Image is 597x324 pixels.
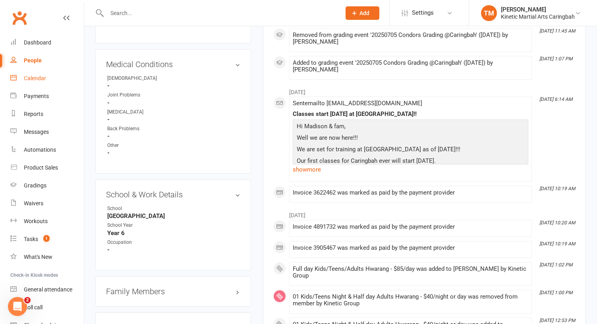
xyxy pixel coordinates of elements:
[10,8,29,28] a: Clubworx
[293,100,422,107] span: Sent email to [EMAIL_ADDRESS][DOMAIN_NAME]
[539,262,572,268] i: [DATE] 1:02 PM
[10,212,84,230] a: Workouts
[107,222,173,229] div: School Year
[24,236,38,242] div: Tasks
[24,254,52,260] div: What's New
[481,5,497,21] div: TM
[10,123,84,141] a: Messages
[107,142,173,149] div: Other
[293,111,528,118] div: Classes start [DATE] at [GEOGRAPHIC_DATA]!!
[104,8,335,19] input: Search...
[24,129,49,135] div: Messages
[107,246,240,253] strong: -
[539,318,575,323] i: [DATE] 12:53 PM
[107,91,173,99] div: Joint Problems
[10,159,84,177] a: Product Sales
[24,75,46,81] div: Calendar
[293,32,528,45] div: Removed from grading event '20250705 Condors Grading @Caringbah' ([DATE]) by [PERSON_NAME]
[24,57,42,64] div: People
[539,290,572,295] i: [DATE] 1:00 PM
[295,145,526,156] p: We are set for training at [GEOGRAPHIC_DATA] as of [DATE]!!!
[107,125,173,133] div: Back Problems
[359,10,369,16] span: Add
[295,133,526,145] p: Well we are now here!!!
[539,96,572,102] i: [DATE] 6:14 AM
[293,164,528,175] a: show more
[24,39,51,46] div: Dashboard
[107,133,240,140] strong: -
[106,287,240,296] h3: Family Members
[24,147,56,153] div: Automations
[10,281,84,299] a: General attendance kiosk mode
[539,220,575,226] i: [DATE] 10:20 AM
[24,218,48,224] div: Workouts
[539,28,575,34] i: [DATE] 11:45 AM
[293,224,528,230] div: Invoice 4891732 was marked as paid by the payment provider
[106,190,240,199] h3: School & Work Details
[8,297,27,316] iframe: Intercom live chat
[24,304,43,310] div: Roll call
[539,56,572,62] i: [DATE] 1:07 PM
[293,245,528,251] div: Invoice 3905467 was marked as paid by the payment provider
[10,34,84,52] a: Dashboard
[107,239,173,246] div: Occupation
[24,297,31,303] span: 2
[10,299,84,316] a: Roll call
[293,293,528,307] div: 01 Kids/Teens Night & Half day Adults Hwarang - $40/night or day was removed from member by Kinet...
[107,229,240,237] strong: Year 6
[107,108,173,116] div: [MEDICAL_DATA]
[539,186,575,191] i: [DATE] 10:19 AM
[107,99,240,106] strong: -
[10,87,84,105] a: Payments
[293,189,528,196] div: Invoice 3622462 was marked as paid by the payment provider
[107,116,240,123] strong: -
[10,230,84,248] a: Tasks 1
[10,69,84,87] a: Calendar
[295,156,526,168] p: Our first classes for Caringbah ever will start [DATE].
[346,6,379,20] button: Add
[295,121,526,133] p: Hi Madison & fam,
[24,93,49,99] div: Payments
[106,60,240,69] h3: Medical Conditions
[293,266,528,279] div: Full day Kids/Teens/Adults Hwarang - $85/day was added to [PERSON_NAME] by Kinetic Group
[10,248,84,266] a: What's New
[24,111,43,117] div: Reports
[107,75,173,82] div: [DEMOGRAPHIC_DATA]
[273,207,576,220] li: [DATE]
[107,82,240,89] strong: -
[293,60,528,73] div: Added to grading event '20250705 Condors Grading @Caringbah' ([DATE]) by [PERSON_NAME]
[24,182,46,189] div: Gradings
[273,84,576,96] li: [DATE]
[501,6,575,13] div: [PERSON_NAME]
[24,286,72,293] div: General attendance
[24,200,43,206] div: Waivers
[10,141,84,159] a: Automations
[24,164,58,171] div: Product Sales
[107,149,240,156] strong: -
[10,52,84,69] a: People
[10,177,84,195] a: Gradings
[107,212,240,220] strong: [GEOGRAPHIC_DATA]
[10,195,84,212] a: Waivers
[43,235,50,242] span: 1
[107,205,173,212] div: School
[539,241,575,247] i: [DATE] 10:19 AM
[412,4,434,22] span: Settings
[501,13,575,20] div: Kinetic Martial Arts Caringbah
[10,105,84,123] a: Reports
